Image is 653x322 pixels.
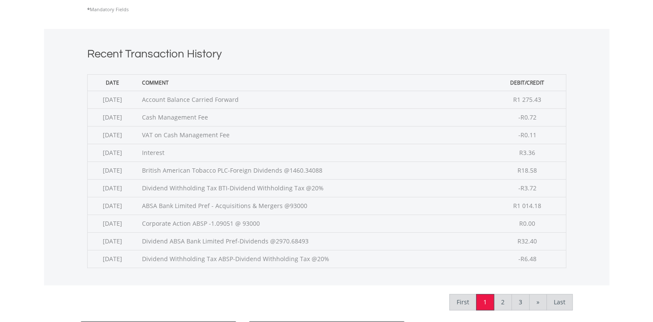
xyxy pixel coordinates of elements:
[449,294,476,310] a: First
[87,46,566,66] h1: Recent Transaction History
[518,255,536,263] span: -R6.48
[138,215,489,232] td: Corporate Action ABSP -1.09051 @ 93000
[138,197,489,215] td: ABSA Bank Limited Pref - Acquisitions & Mergers @93000
[87,179,138,197] td: [DATE]
[138,126,489,144] td: VAT on Cash Management Fee
[87,197,138,215] td: [DATE]
[517,166,537,174] span: R18.58
[517,237,537,245] span: R32.40
[87,144,138,161] td: [DATE]
[138,144,489,161] td: Interest
[87,74,138,91] th: Date
[87,215,138,232] td: [DATE]
[138,250,489,268] td: Dividend Withholding Tax ABSP-Dividend Withholding Tax @20%
[87,161,138,179] td: [DATE]
[87,126,138,144] td: [DATE]
[529,294,547,310] a: »
[138,161,489,179] td: British American Tobacco PLC-Foreign Dividends @1460.34088
[511,294,530,310] a: 3
[87,108,138,126] td: [DATE]
[138,108,489,126] td: Cash Management Fee
[518,113,536,121] span: -R0.72
[138,91,489,108] td: Account Balance Carried Forward
[518,131,536,139] span: -R0.11
[87,91,138,108] td: [DATE]
[519,219,535,227] span: R0.00
[138,179,489,197] td: Dividend Withholding Tax BTI-Dividend Withholding Tax @20%
[489,74,566,91] th: Debit/Credit
[476,294,494,310] a: 1
[87,250,138,268] td: [DATE]
[519,148,535,157] span: R3.36
[138,232,489,250] td: Dividend ABSA Bank Limited Pref-Dividends @2970.68493
[546,294,573,310] a: Last
[513,202,541,210] span: R1 014.18
[138,74,489,91] th: Comment
[513,95,541,104] span: R1 275.43
[494,294,512,310] a: 2
[87,232,138,250] td: [DATE]
[87,6,129,13] span: Mandatory Fields
[518,184,536,192] span: -R3.72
